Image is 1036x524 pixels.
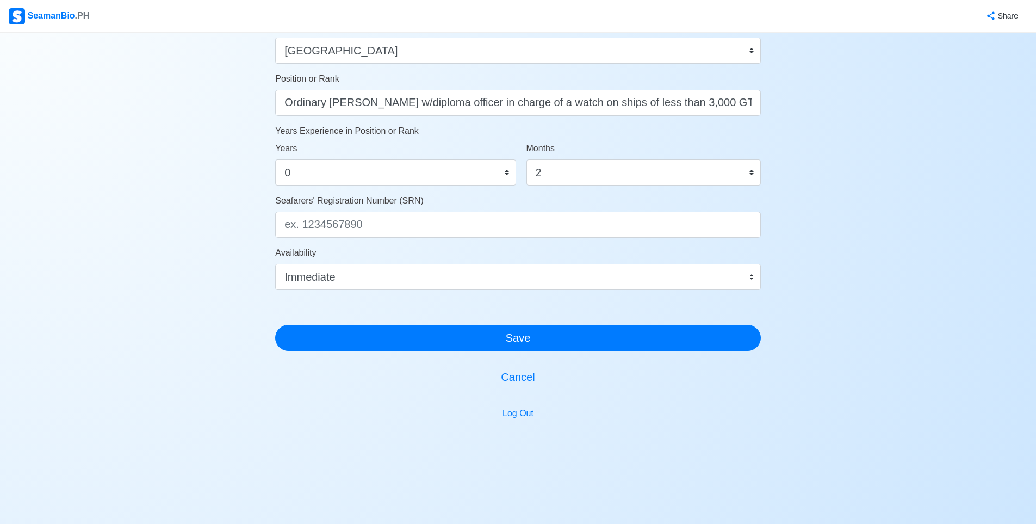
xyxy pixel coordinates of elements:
span: Seafarers' Registration Number (SRN) [275,196,423,205]
div: SeamanBio [9,8,89,24]
input: ex. 1234567890 [275,212,761,238]
img: Logo [9,8,25,24]
label: Years [275,142,297,155]
label: Availability [275,246,316,260]
p: Years Experience in Position or Rank [275,125,761,138]
button: Save [275,325,761,351]
button: Cancel [275,364,761,390]
input: ex. 2nd Officer w/ Master License [275,90,761,116]
button: Share [975,5,1027,27]
button: Log Out [495,403,541,424]
span: .PH [75,11,90,20]
label: Months [526,142,555,155]
span: Position or Rank [275,74,339,83]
